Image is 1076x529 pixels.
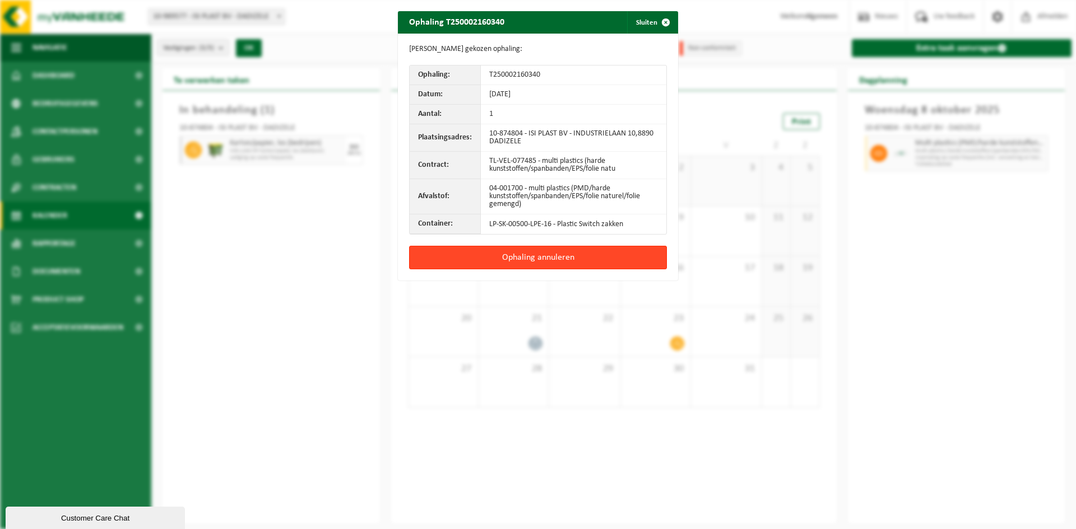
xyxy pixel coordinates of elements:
[410,214,481,234] th: Container:
[481,179,666,214] td: 04-001700 - multi plastics (PMD/harde kunststoffen/spanbanden/EPS/folie naturel/folie gemengd)
[481,105,666,124] td: 1
[481,85,666,105] td: [DATE]
[410,105,481,124] th: Aantal:
[6,504,187,529] iframe: chat widget
[481,214,666,234] td: LP-SK-00500-LPE-16 - Plastic Switch zakken
[410,152,481,179] th: Contract:
[410,65,481,85] th: Ophaling:
[481,65,666,85] td: T250002160340
[481,124,666,152] td: 10-874804 - ISI PLAST BV - INDUSTRIELAAN 10,8890 DADIZELE
[627,11,677,34] button: Sluiten
[410,124,481,152] th: Plaatsingsadres:
[409,246,667,269] button: Ophaling annuleren
[481,152,666,179] td: TL-VEL-077485 - multi plastics (harde kunststoffen/spanbanden/EPS/folie natu
[398,11,516,32] h2: Ophaling T250002160340
[410,179,481,214] th: Afvalstof:
[410,85,481,105] th: Datum:
[409,45,667,54] p: [PERSON_NAME] gekozen ophaling:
